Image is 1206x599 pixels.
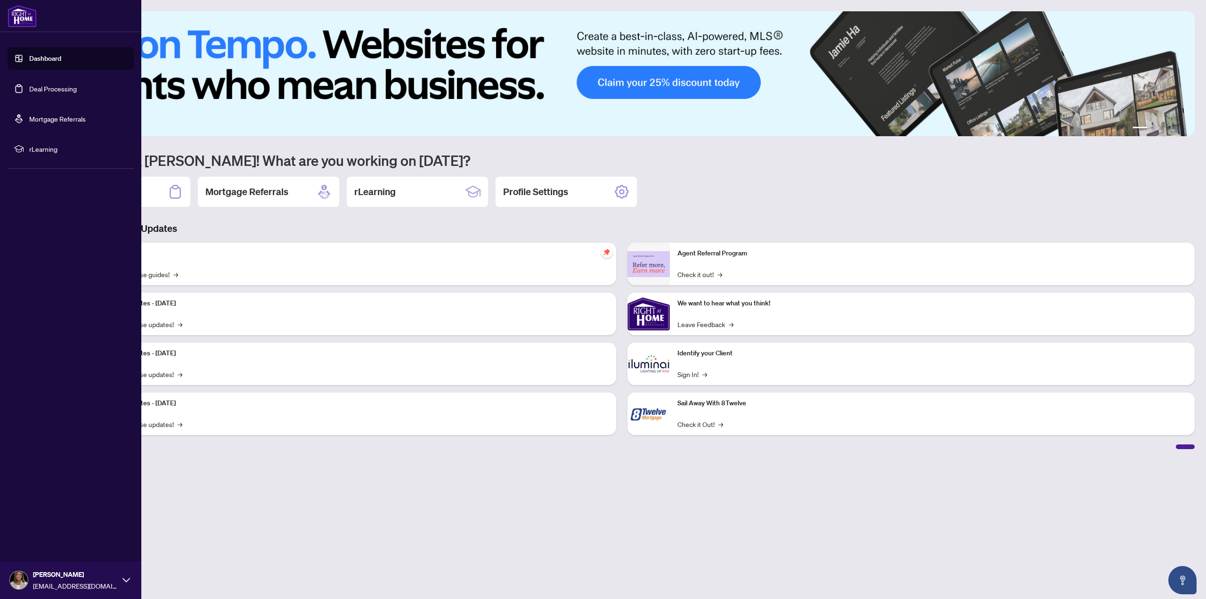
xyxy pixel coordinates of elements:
p: Identify your Client [677,348,1187,359]
a: Check it out!→ [677,269,722,279]
h2: Profile Settings [503,185,568,198]
button: Open asap [1168,566,1197,594]
a: Check it Out!→ [677,419,723,429]
p: Platform Updates - [DATE] [99,398,609,409]
p: Self-Help [99,248,609,259]
span: → [729,319,733,329]
img: Identify your Client [627,343,670,385]
span: rLearning [29,144,127,154]
button: 6 [1182,127,1185,131]
p: Platform Updates - [DATE] [99,348,609,359]
p: Sail Away With 8Twelve [677,398,1187,409]
span: [EMAIL_ADDRESS][DOMAIN_NAME] [33,581,118,591]
a: Deal Processing [29,84,77,93]
a: Sign In!→ [677,369,707,379]
span: → [702,369,707,379]
p: We want to hear what you think! [677,298,1187,309]
span: → [173,269,178,279]
a: Leave Feedback→ [677,319,733,329]
p: Agent Referral Program [677,248,1187,259]
img: Agent Referral Program [627,251,670,277]
p: Platform Updates - [DATE] [99,298,609,309]
span: → [178,369,182,379]
button: 5 [1174,127,1178,131]
img: logo [8,5,37,27]
button: 4 [1166,127,1170,131]
h3: Brokerage & Industry Updates [49,222,1195,235]
span: → [718,419,723,429]
span: → [178,419,182,429]
span: → [717,269,722,279]
span: → [178,319,182,329]
h1: Welcome back [PERSON_NAME]! What are you working on [DATE]? [49,151,1195,169]
h2: rLearning [354,185,396,198]
a: Mortgage Referrals [29,115,86,123]
button: 2 [1151,127,1155,131]
img: Slide 0 [49,11,1195,136]
span: pushpin [601,246,612,258]
a: Dashboard [29,54,61,63]
button: 3 [1159,127,1163,131]
img: We want to hear what you think! [627,293,670,335]
span: [PERSON_NAME] [33,569,118,580]
button: 1 [1133,127,1148,131]
img: Profile Icon [10,571,28,589]
h2: Mortgage Referrals [205,185,288,198]
img: Sail Away With 8Twelve [627,393,670,435]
